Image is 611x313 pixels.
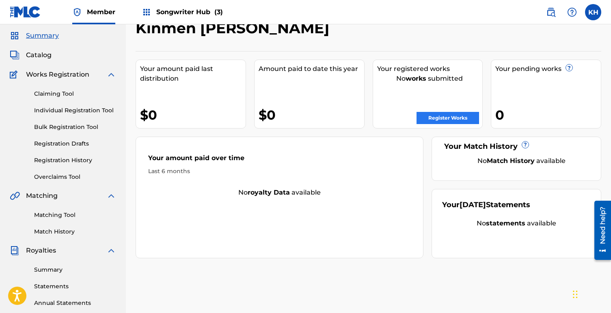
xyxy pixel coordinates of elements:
[87,7,115,17] span: Member
[34,266,116,274] a: Summary
[406,75,426,82] strong: works
[377,74,483,84] div: No submitted
[570,274,611,313] iframe: Chat Widget
[26,31,59,41] span: Summary
[106,246,116,255] img: expand
[495,106,601,124] div: 0
[377,64,483,74] div: Your registered works
[259,106,364,124] div: $0
[442,141,591,152] div: Your Match History
[487,157,535,165] strong: Match History
[34,173,116,181] a: Overclaims Tool
[140,106,246,124] div: $0
[546,7,556,17] img: search
[136,188,423,197] div: No available
[106,70,116,79] img: expand
[10,191,20,201] img: Matching
[148,153,411,167] div: Your amount paid over time
[34,282,116,291] a: Statements
[248,189,290,196] strong: royalty data
[156,7,223,17] span: Songwriter Hub
[564,4,580,20] div: Help
[10,31,19,41] img: Summary
[26,246,56,255] span: Royalties
[34,90,116,98] a: Claiming Tool
[34,211,116,219] a: Matching Tool
[442,219,591,228] div: No available
[543,4,559,20] a: Public Search
[140,64,246,84] div: Your amount paid last distribution
[10,70,20,79] img: Works Registration
[522,141,529,148] span: ?
[72,7,82,17] img: Top Rightsholder
[26,191,58,201] span: Matching
[566,64,572,71] span: ?
[495,64,601,74] div: Your pending works
[136,19,333,37] h2: Kinmen [PERSON_NAME]
[10,6,41,18] img: MLC Logo
[10,246,19,255] img: Royalties
[148,167,411,176] div: Last 6 months
[442,199,530,210] div: Your Statements
[34,227,116,236] a: Match History
[34,156,116,165] a: Registration History
[10,50,19,60] img: Catalog
[34,139,116,148] a: Registration Drafts
[452,156,591,166] div: No available
[34,123,116,131] a: Bulk Registration Tool
[567,7,577,17] img: help
[417,112,479,124] a: Register Works
[34,299,116,307] a: Annual Statements
[486,219,525,227] strong: statements
[10,31,59,41] a: SummarySummary
[142,7,151,17] img: Top Rightsholders
[26,70,89,79] span: Works Registration
[460,200,486,209] span: [DATE]
[214,8,223,16] span: (3)
[10,50,52,60] a: CatalogCatalog
[259,64,364,74] div: Amount paid to date this year
[588,197,611,264] iframe: Resource Center
[26,50,52,60] span: Catalog
[585,4,601,20] div: User Menu
[573,282,578,307] div: Drag
[106,191,116,201] img: expand
[34,106,116,115] a: Individual Registration Tool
